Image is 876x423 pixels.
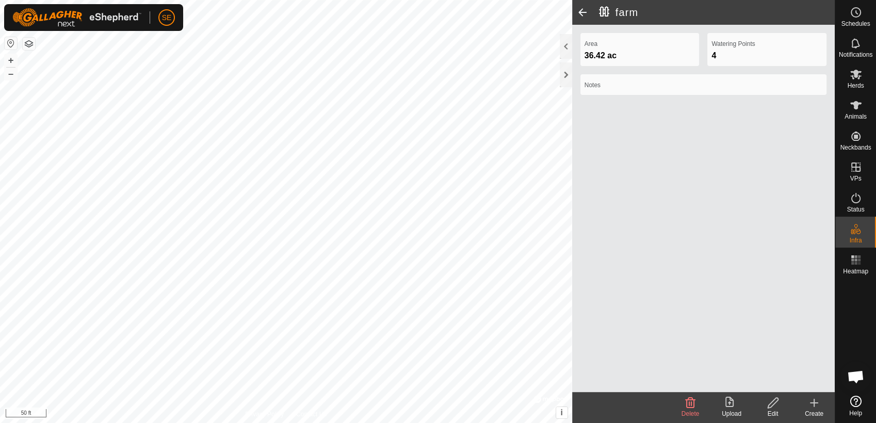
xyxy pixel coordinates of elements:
div: Edit [752,409,793,418]
label: Notes [585,80,822,90]
span: i [560,408,562,417]
div: Upload [711,409,752,418]
span: SE [162,12,172,23]
label: Watering Points [711,39,822,48]
h2: farm [599,6,835,19]
div: Create [793,409,835,418]
button: + [5,54,17,67]
div: Open chat [840,361,871,392]
span: Neckbands [840,144,871,151]
span: VPs [850,175,861,182]
span: Status [847,206,864,213]
a: Help [835,392,876,420]
a: Contact Us [296,410,327,419]
span: Heatmap [843,268,868,274]
span: 36.42 ac [585,51,617,60]
img: Gallagher Logo [12,8,141,27]
span: Notifications [839,52,872,58]
span: Animals [845,113,867,120]
span: 4 [711,51,716,60]
button: Map Layers [23,38,35,50]
a: Privacy Policy [245,410,284,419]
span: Delete [682,410,700,417]
span: Help [849,410,862,416]
label: Area [585,39,695,48]
span: Herds [847,83,864,89]
button: – [5,68,17,80]
button: i [556,407,567,418]
span: Schedules [841,21,870,27]
span: Infra [849,237,862,243]
button: Reset Map [5,37,17,50]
